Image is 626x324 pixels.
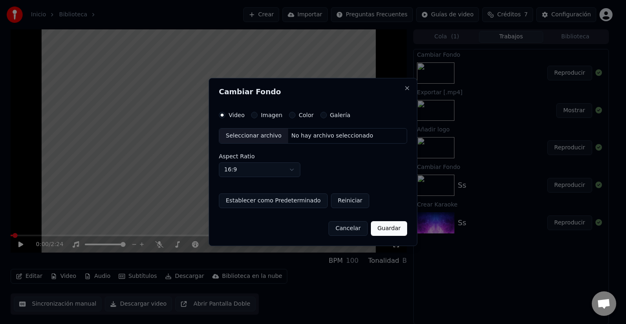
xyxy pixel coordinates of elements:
[219,129,288,143] div: Seleccionar archivo
[371,221,407,236] button: Guardar
[219,193,328,208] button: Establecer como Predeterminado
[229,112,245,118] label: Video
[219,88,407,95] h2: Cambiar Fondo
[219,153,407,159] label: Aspect Ratio
[328,221,368,236] button: Cancelar
[331,193,369,208] button: Reiniciar
[288,132,377,140] div: No hay archivo seleccionado
[261,112,282,118] label: Imagen
[299,112,314,118] label: Color
[330,112,350,118] label: Galería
